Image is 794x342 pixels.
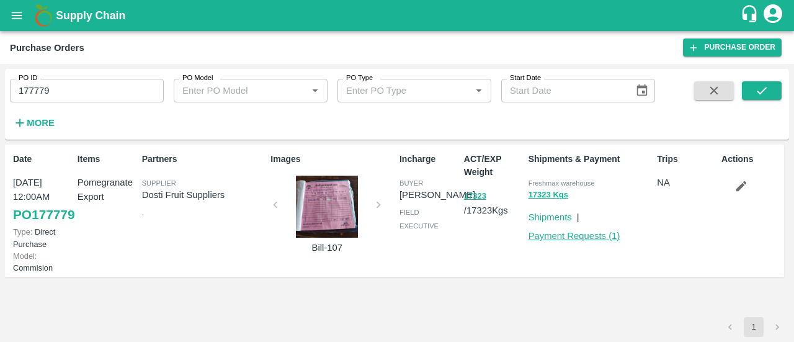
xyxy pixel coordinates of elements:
img: logo [31,3,56,28]
input: Start Date [501,79,625,102]
p: Images [270,153,395,166]
p: Incharge [399,153,459,166]
p: Partners [142,153,266,166]
a: Supply Chain [56,7,740,24]
p: [DATE] 12:00AM [13,176,73,204]
button: 17323 Kgs [529,188,568,202]
p: Date [13,153,73,166]
div: account of current user [762,2,784,29]
button: Choose date [630,79,654,102]
p: Dosti Fruit Suppliers [142,188,266,202]
p: / 17323 Kgs [464,189,524,217]
p: Direct Purchase [13,226,73,250]
a: PO177779 [13,204,74,226]
input: Enter PO ID [10,79,164,102]
a: Payment Requests (1) [529,231,620,241]
span: Supplier [142,179,176,187]
label: PO Type [346,73,373,83]
button: 17323 [464,189,486,204]
span: field executive [399,209,439,230]
button: open drawer [2,1,31,30]
button: Open [471,83,487,99]
span: Model: [13,251,37,261]
p: NA [657,176,716,189]
p: Commision [13,250,73,274]
div: Purchase Orders [10,40,84,56]
p: Shipments & Payment [529,153,653,166]
p: Trips [657,153,716,166]
span: Freshmax warehouse [529,179,595,187]
p: Pomegranate Export [78,176,137,204]
strong: More [27,118,55,128]
span: buyer [399,179,423,187]
div: customer-support [740,4,762,27]
span: , [142,209,144,216]
label: Start Date [510,73,541,83]
label: PO Model [182,73,213,83]
div: | [572,205,579,224]
button: page 1 [744,317,764,337]
p: Bill-107 [280,241,373,254]
p: Items [78,153,137,166]
nav: pagination navigation [718,317,789,337]
button: Open [307,83,323,99]
input: Enter PO Model [177,83,287,99]
a: Shipments [529,212,572,222]
label: PO ID [19,73,37,83]
p: [PERSON_NAME] [399,188,475,202]
span: Type: [13,227,32,236]
button: More [10,112,58,133]
p: Actions [721,153,781,166]
b: Supply Chain [56,9,125,22]
p: ACT/EXP Weight [464,153,524,179]
a: Purchase Order [683,38,782,56]
input: Enter PO Type [341,83,451,99]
